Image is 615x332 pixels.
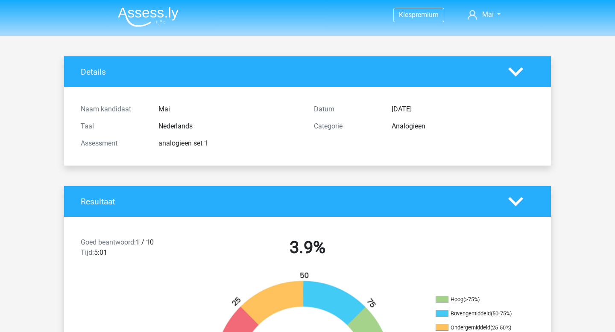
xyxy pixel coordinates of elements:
div: analogieen set 1 [152,138,307,149]
div: Taal [74,121,152,131]
span: Goed beantwoord: [81,238,136,246]
a: Mai [464,9,504,20]
div: Mai [152,104,307,114]
span: Tijd: [81,248,94,256]
span: Kies [399,11,412,19]
div: Nederlands [152,121,307,131]
div: (50-75%) [491,310,512,317]
h4: Resultaat [81,197,495,207]
div: (25-50%) [490,324,511,331]
h2: 3.9% [197,237,418,258]
li: Bovengemiddeld [436,310,521,317]
li: Hoog [436,296,521,303]
div: Assessment [74,138,152,149]
div: (>75%) [463,296,480,303]
div: Analogieen [385,121,541,131]
div: Datum [307,104,385,114]
div: Categorie [307,121,385,131]
img: Assessly [118,7,179,27]
span: premium [412,11,439,19]
div: 1 / 10 5:01 [74,237,191,261]
a: Kiespremium [394,9,444,20]
li: Ondergemiddeld [436,324,521,332]
div: Naam kandidaat [74,104,152,114]
h4: Details [81,67,495,77]
div: [DATE] [385,104,541,114]
span: Mai [482,10,494,18]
